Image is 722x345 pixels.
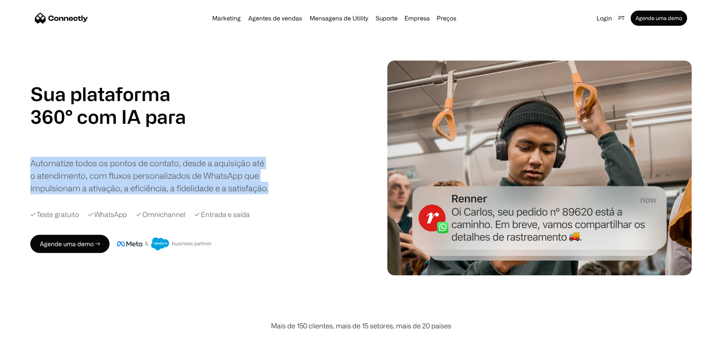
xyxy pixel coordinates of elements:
div: carousel [30,128,205,151]
div: ✓ Omnichannel [136,209,185,220]
a: Agentes de vendas [245,15,305,21]
div: Mais de 150 clientes, mais de 15 setores, mais de 20 países [271,321,451,331]
a: Agende uma demo [631,11,687,26]
div: pt [615,13,629,23]
a: Marketing [209,15,244,21]
div: ✓ Entrada e saída [194,209,250,220]
div: pt [618,13,625,23]
a: home [35,12,88,24]
div: Empresa [402,13,432,23]
a: Agende uma demo → [30,235,110,253]
img: Meta e crachá de parceiro de negócios do Salesforce. [117,237,212,250]
div: ✓ Teste gratuito [30,209,79,220]
div: Empresa [404,13,430,23]
a: Suporte [373,15,401,21]
div: ✓ WhatsApp [88,209,127,220]
div: Automatize todos os pontos de contato, desde a aquisição até o atendimento, com fluxos personaliz... [30,157,269,194]
h1: Sua plataforma 360° com IA para [30,83,205,128]
a: Preços [434,15,459,21]
a: Login [594,13,615,23]
aside: Language selected: Português (Brasil) [8,331,45,342]
ul: Language list [15,332,45,342]
a: Mensagens de Utility [307,15,371,21]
